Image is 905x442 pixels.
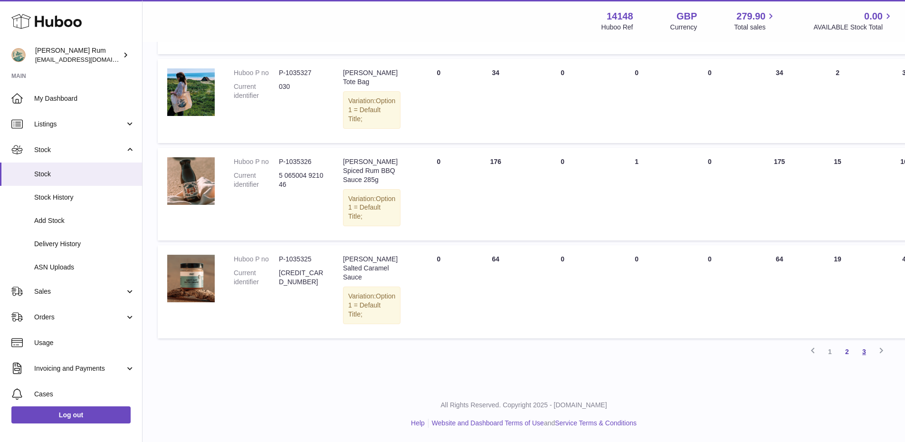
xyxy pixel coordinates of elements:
div: Variation: [343,189,400,227]
a: 1 [821,343,838,360]
td: 0 [601,59,672,143]
td: 0 [524,148,601,240]
div: [PERSON_NAME] Tote Bag [343,68,400,86]
dt: Huboo P no [234,157,279,166]
td: 1 [601,148,672,240]
p: All Rights Reserved. Copyright 2025 - [DOMAIN_NAME] [150,401,897,410]
span: [EMAIL_ADDRESS][DOMAIN_NAME] [35,56,140,63]
span: Sales [34,287,125,296]
dt: Huboo P no [234,255,279,264]
a: 3 [856,343,873,360]
div: Variation: [343,91,400,129]
span: 0 [708,158,712,165]
td: 0 [601,245,672,338]
div: Huboo Ref [601,23,633,32]
img: mail@bartirum.wales [11,48,26,62]
span: Usage [34,338,135,347]
span: 0.00 [864,10,883,23]
span: Stock History [34,193,135,202]
div: [PERSON_NAME] Spiced Rum BBQ Sauce 285g [343,157,400,184]
span: Orders [34,313,125,322]
span: Invoicing and Payments [34,364,125,373]
td: 0 [410,245,467,338]
strong: 14148 [607,10,633,23]
td: 0 [410,148,467,240]
dt: Current identifier [234,269,279,287]
img: product image [167,255,215,302]
span: ASN Uploads [34,263,135,272]
span: Listings [34,120,125,129]
dd: [CREDIT_CARD_NUMBER] [279,269,324,287]
div: [PERSON_NAME] Rum [35,46,121,64]
span: Delivery History [34,240,135,249]
span: AVAILABLE Stock Total [813,23,894,32]
td: 34 [747,59,812,143]
td: 175 [747,148,812,240]
td: 2 [812,59,864,143]
img: product image [167,157,215,205]
span: Add Stock [34,216,135,225]
span: My Dashboard [34,94,135,103]
span: Cases [34,390,135,399]
td: 19 [812,245,864,338]
td: 64 [747,245,812,338]
td: 34 [467,59,524,143]
td: 15 [812,148,864,240]
div: Currency [670,23,697,32]
span: 0 [708,69,712,77]
a: 279.90 Total sales [734,10,776,32]
strong: GBP [676,10,697,23]
dd: P-1035325 [279,255,324,264]
dt: Huboo P no [234,68,279,77]
span: Total sales [734,23,776,32]
span: 279.90 [736,10,765,23]
span: Stock [34,170,135,179]
td: 0 [410,59,467,143]
dd: P-1035327 [279,68,324,77]
span: Option 1 = Default Title; [348,292,395,318]
td: 0 [524,59,601,143]
span: Stock [34,145,125,154]
span: Option 1 = Default Title; [348,195,395,221]
dd: 030 [279,82,324,100]
td: 0 [524,245,601,338]
a: 0.00 AVAILABLE Stock Total [813,10,894,32]
a: Help [411,419,425,427]
li: and [429,419,637,428]
img: product image [167,68,215,116]
div: Variation: [343,287,400,324]
dd: P-1035326 [279,157,324,166]
dt: Current identifier [234,171,279,189]
a: 2 [838,343,856,360]
dd: 5 065004 921046 [279,171,324,189]
a: Log out [11,406,131,423]
td: 64 [467,245,524,338]
a: Website and Dashboard Terms of Use [432,419,544,427]
div: [PERSON_NAME] Salted Caramel Sauce [343,255,400,282]
span: 0 [708,255,712,263]
a: Service Terms & Conditions [555,419,637,427]
span: Option 1 = Default Title; [348,97,395,123]
td: 176 [467,148,524,240]
dt: Current identifier [234,82,279,100]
